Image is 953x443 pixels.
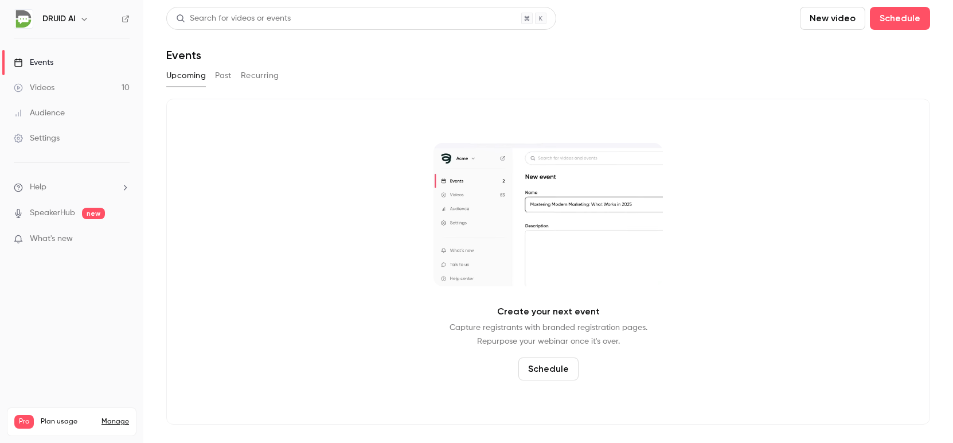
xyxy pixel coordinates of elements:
[14,57,53,68] div: Events
[30,181,46,193] span: Help
[30,207,75,219] a: SpeakerHub
[518,357,579,380] button: Schedule
[82,208,105,219] span: new
[166,67,206,85] button: Upcoming
[241,67,279,85] button: Recurring
[14,133,60,144] div: Settings
[870,7,930,30] button: Schedule
[14,181,130,193] li: help-dropdown-opener
[800,7,865,30] button: New video
[30,233,73,245] span: What's new
[41,417,95,426] span: Plan usage
[497,305,600,318] p: Create your next event
[101,417,129,426] a: Manage
[14,10,33,28] img: DRUID AI
[14,415,34,429] span: Pro
[176,13,291,25] div: Search for videos or events
[116,234,130,244] iframe: Noticeable Trigger
[14,107,65,119] div: Audience
[166,48,201,62] h1: Events
[14,82,54,94] div: Videos
[42,13,75,25] h6: DRUID AI
[215,67,232,85] button: Past
[450,321,647,348] p: Capture registrants with branded registration pages. Repurpose your webinar once it's over.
